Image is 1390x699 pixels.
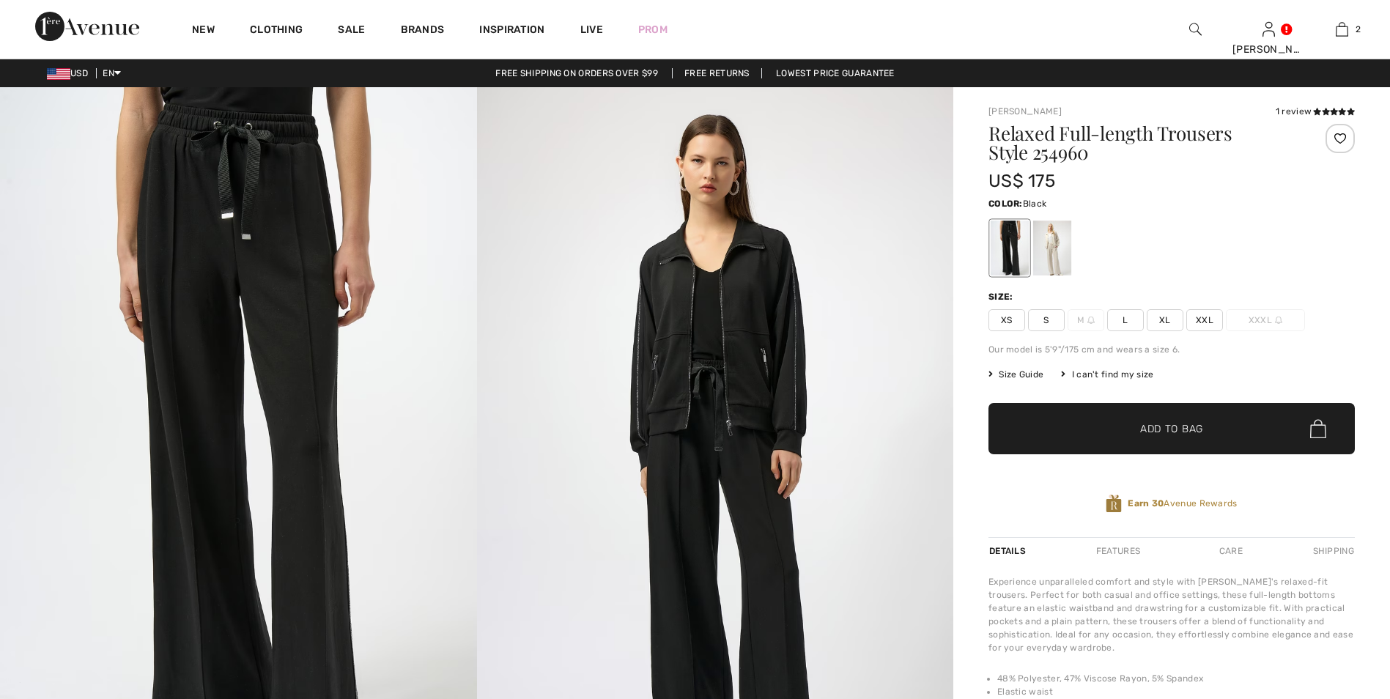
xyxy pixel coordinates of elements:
img: Bag.svg [1310,419,1326,438]
span: US$ 175 [988,171,1055,191]
a: New [192,23,215,39]
strong: Earn 30 [1128,498,1164,508]
span: USD [47,68,94,78]
a: Free Returns [672,68,762,78]
a: Brands [401,23,445,39]
span: S [1028,309,1065,331]
li: 48% Polyester, 47% Viscose Rayon, 5% Spandex [997,672,1355,685]
a: Live [580,22,603,37]
img: ring-m.svg [1275,317,1282,324]
img: Avenue Rewards [1106,494,1122,514]
span: Inspiration [479,23,544,39]
div: Details [988,538,1029,564]
a: Sign In [1263,22,1275,36]
a: Sale [338,23,365,39]
a: Free shipping on orders over $99 [484,68,670,78]
a: Clothing [250,23,303,39]
span: L [1107,309,1144,331]
span: 2 [1356,23,1361,36]
span: EN [103,68,121,78]
li: Elastic waist [997,685,1355,698]
img: 1ère Avenue [35,12,139,41]
img: My Bag [1336,21,1348,38]
span: Color: [988,199,1023,209]
div: Our model is 5'9"/175 cm and wears a size 6. [988,343,1355,356]
div: I can't find my size [1061,368,1153,381]
a: 2 [1306,21,1378,38]
span: Add to Bag [1140,421,1203,437]
div: [PERSON_NAME] [1232,42,1304,57]
div: Black [991,221,1029,275]
h1: Relaxed Full-length Trousers Style 254960 [988,124,1294,162]
div: Size: [988,290,1016,303]
span: XL [1147,309,1183,331]
div: Features [1084,538,1153,564]
span: Avenue Rewards [1128,497,1237,510]
img: search the website [1189,21,1202,38]
div: Experience unparalleled comfort and style with [PERSON_NAME]'s relaxed-fit trousers. Perfect for ... [988,575,1355,654]
a: [PERSON_NAME] [988,106,1062,116]
span: XXL [1186,309,1223,331]
img: My Info [1263,21,1275,38]
span: M [1068,309,1104,331]
div: Birch [1033,221,1071,275]
button: Add to Bag [988,403,1355,454]
span: XS [988,309,1025,331]
div: 1 review [1276,105,1355,118]
img: US Dollar [47,68,70,80]
span: XXXL [1226,309,1305,331]
div: Shipping [1309,538,1355,564]
a: Lowest Price Guarantee [764,68,906,78]
span: Black [1023,199,1047,209]
img: ring-m.svg [1087,317,1095,324]
span: Size Guide [988,368,1043,381]
div: Care [1207,538,1255,564]
a: Prom [638,22,668,37]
